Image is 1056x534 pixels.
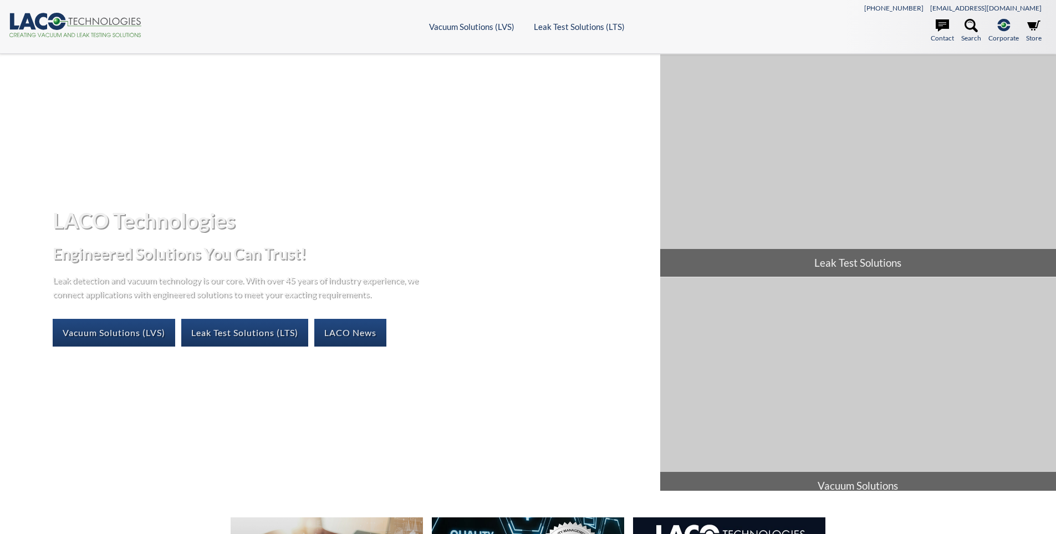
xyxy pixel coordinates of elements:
[53,207,651,234] h1: LACO Technologies
[314,319,386,347] a: LACO News
[534,22,625,32] a: Leak Test Solutions (LTS)
[660,472,1056,500] span: Vacuum Solutions
[660,277,1056,500] a: Vacuum Solutions
[181,319,308,347] a: Leak Test Solutions (LTS)
[961,19,981,43] a: Search
[864,4,924,12] a: [PHONE_NUMBER]
[53,273,424,301] p: Leak detection and vacuum technology is our core. With over 45 years of industry experience, we c...
[429,22,514,32] a: Vacuum Solutions (LVS)
[53,243,651,264] h2: Engineered Solutions You Can Trust!
[660,249,1056,277] span: Leak Test Solutions
[1026,19,1042,43] a: Store
[53,319,175,347] a: Vacuum Solutions (LVS)
[988,33,1019,43] span: Corporate
[660,54,1056,277] a: Leak Test Solutions
[930,4,1042,12] a: [EMAIL_ADDRESS][DOMAIN_NAME]
[931,19,954,43] a: Contact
